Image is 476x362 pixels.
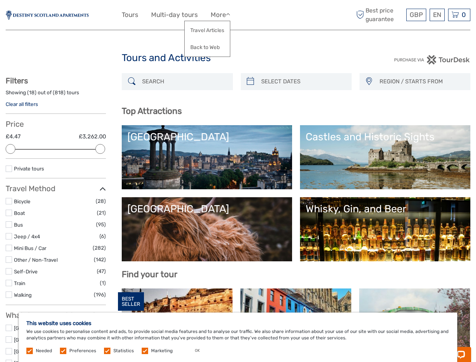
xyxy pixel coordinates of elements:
[151,9,198,20] a: Multi-day tours
[151,348,173,354] label: Marketing
[6,11,89,20] img: 2586-5bdb998b-20c5-4af0-9f9c-ddee4a3bcf6d_logo_small.jpg
[6,184,106,193] h3: Travel Method
[96,220,106,229] span: (95)
[211,9,230,20] a: More
[127,203,286,256] a: [GEOGRAPHIC_DATA]
[185,23,230,38] a: Travel Articles
[14,166,44,172] a: Private tours
[306,203,465,256] a: Whisky, Gin, and Beer
[14,280,25,286] a: Train
[122,106,182,116] b: Top Attractions
[14,348,65,354] a: [GEOGRAPHIC_DATA]
[258,75,348,88] input: SELECT DATES
[14,198,31,204] a: Bicycle
[376,75,467,88] button: REGION / STARTS FROM
[14,268,38,275] a: Self-Drive
[100,279,106,287] span: (1)
[113,348,134,354] label: Statistics
[36,348,52,354] label: Needed
[127,131,286,184] a: [GEOGRAPHIC_DATA]
[14,222,23,228] a: Bus
[6,101,38,107] a: Clear all filters
[97,267,106,276] span: (47)
[139,75,229,88] input: SEARCH
[6,76,28,85] strong: Filters
[14,233,40,239] a: Jeep / 4x4
[87,12,96,21] button: Open LiveChat chat widget
[122,269,178,279] b: Find your tour
[461,11,467,18] span: 0
[127,203,286,215] div: [GEOGRAPHIC_DATA]
[94,255,106,264] span: (142)
[79,133,106,141] label: £3,262.00
[14,292,32,298] a: Walking
[430,9,445,21] div: EN
[14,257,58,263] a: Other / Non-Travel
[6,89,106,101] div: Showing ( ) out of ( ) tours
[127,131,286,143] div: [GEOGRAPHIC_DATA]
[97,209,106,217] span: (21)
[29,89,35,96] label: 18
[26,320,450,327] h5: This website uses cookies
[306,131,465,184] a: Castles and Historic Sights
[306,131,465,143] div: Castles and Historic Sights
[19,313,457,362] div: We use cookies to personalise content and ads, to provide social media features and to analyse ou...
[94,290,106,299] span: (196)
[185,40,230,55] a: Back to Web
[122,9,138,20] a: Tours
[14,245,46,251] a: Mini Bus / Car
[122,52,354,64] h1: Tours and Activities
[99,232,106,241] span: (6)
[354,6,404,23] span: Best price guarantee
[118,292,144,311] div: BEST SELLER
[6,120,106,129] h3: Price
[6,311,106,320] h3: What do you want to see?
[410,11,423,18] span: GBP
[14,325,65,331] a: [GEOGRAPHIC_DATA]
[394,55,470,64] img: PurchaseViaTourDesk.png
[55,89,64,96] label: 818
[14,210,25,216] a: Boat
[96,197,106,206] span: (28)
[14,337,65,343] a: [GEOGRAPHIC_DATA]
[6,133,21,141] label: £4.47
[187,347,207,354] button: OK
[69,348,96,354] label: Preferences
[11,13,85,19] p: Chat now
[93,244,106,252] span: (282)
[306,203,465,215] div: Whisky, Gin, and Beer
